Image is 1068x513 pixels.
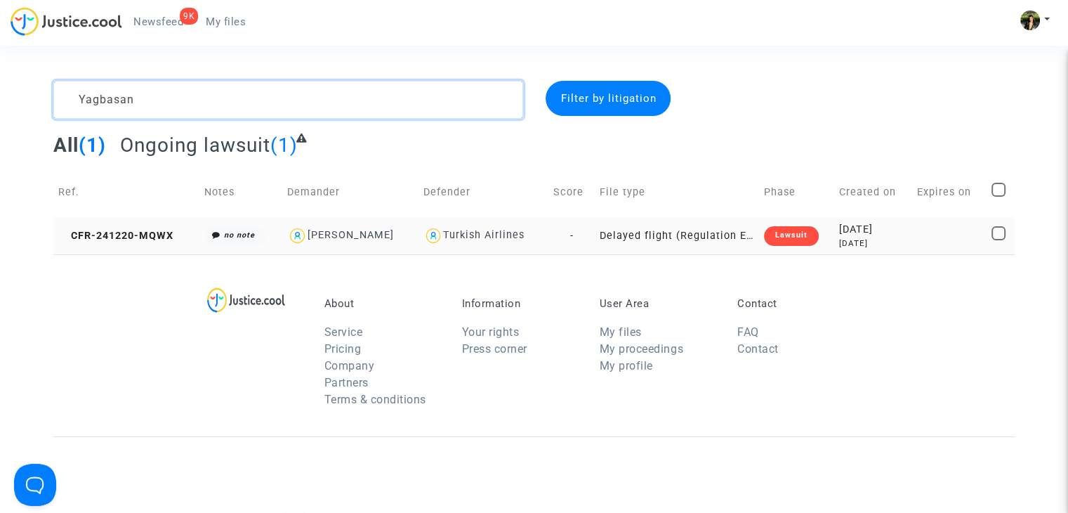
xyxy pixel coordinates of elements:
[462,297,579,310] p: Information
[600,359,653,372] a: My profile
[839,222,907,238] div: [DATE]
[912,167,987,217] td: Expires on
[595,167,758,217] td: File type
[423,226,444,246] img: icon-user.svg
[462,342,527,356] a: Press corner
[1020,11,1040,30] img: ACg8ocIHv2cjDDKoFJhKpOjfbZYKSpwDZ1OyqKQUd1LFOvruGOPdCw=s96-c
[223,230,254,240] i: no note
[270,134,298,157] span: (1)
[834,167,912,217] td: Created on
[462,325,520,339] a: Your rights
[79,134,106,157] span: (1)
[443,229,525,241] div: Turkish Airlines
[570,230,574,242] span: -
[418,167,548,217] td: Defender
[324,297,441,310] p: About
[600,342,683,356] a: My proceedings
[282,167,418,217] td: Demander
[560,92,656,105] span: Filter by litigation
[324,342,362,356] a: Pricing
[206,15,246,28] span: My files
[58,230,173,242] span: CFR-241220-MQWX
[122,11,195,32] a: 9KNewsfeed
[133,15,183,28] span: Newsfeed
[287,226,308,246] img: icon-user.svg
[839,238,907,249] div: [DATE]
[595,217,758,254] td: Delayed flight (Regulation EC 261/2004)
[308,229,394,241] div: [PERSON_NAME]
[737,325,759,339] a: FAQ
[600,325,642,339] a: My files
[737,297,854,310] p: Contact
[759,167,835,217] td: Phase
[737,342,779,356] a: Contact
[324,359,375,372] a: Company
[14,464,56,506] iframe: Help Scout Beacon - Open
[548,167,595,217] td: Score
[324,376,369,389] a: Partners
[11,7,122,36] img: jc-logo.svg
[764,226,819,246] div: Lawsuit
[53,134,79,157] span: All
[324,325,363,339] a: Service
[199,167,283,217] td: Notes
[324,393,426,406] a: Terms & conditions
[180,8,198,25] div: 9K
[195,11,257,32] a: My files
[53,167,199,217] td: Ref.
[120,134,270,157] span: Ongoing lawsuit
[207,287,285,313] img: logo-lg.svg
[600,297,716,310] p: User Area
